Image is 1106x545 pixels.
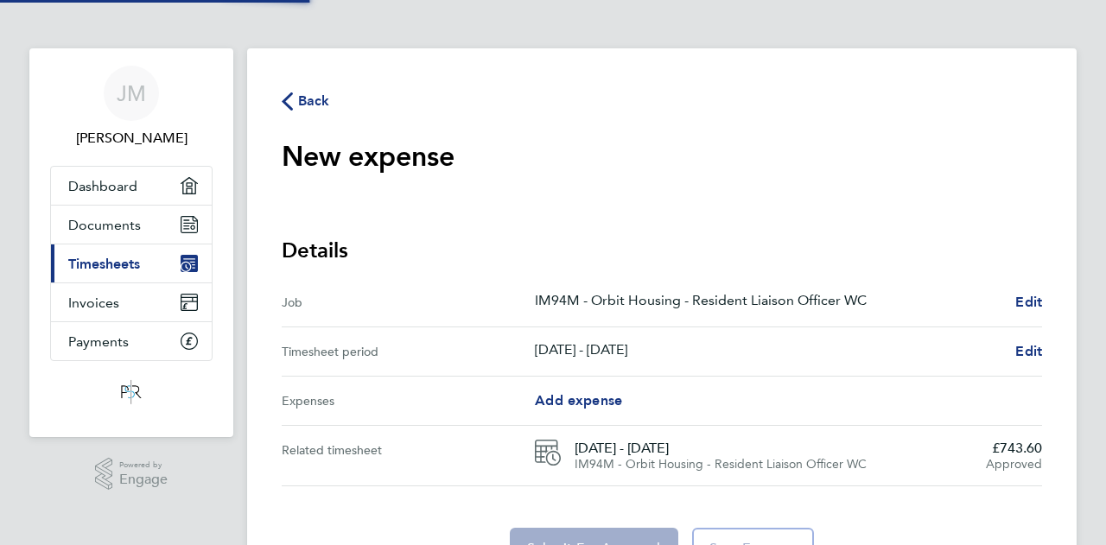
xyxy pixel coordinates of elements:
[986,440,1042,457] span: £743.60
[116,378,147,406] img: psrsolutions-logo-retina.png
[68,295,119,311] span: Invoices
[575,440,972,457] span: [DATE] - [DATE]
[282,237,1042,264] h3: Details
[50,378,213,406] a: Go to home page
[50,128,213,149] span: Julie Millerchip
[29,48,233,437] nav: Main navigation
[68,217,141,233] span: Documents
[1015,343,1042,359] span: Edit
[282,440,535,472] div: Related timesheet
[68,256,140,272] span: Timesheets
[51,283,212,321] a: Invoices
[68,178,137,194] span: Dashboard
[51,167,212,205] a: Dashboard
[95,458,168,491] a: Powered byEngage
[51,244,212,282] a: Timesheets
[986,457,1042,472] span: Approved
[535,292,1001,313] p: IM94M - Orbit Housing - Resident Liaison Officer WC
[50,66,213,149] a: JM[PERSON_NAME]
[51,322,212,360] a: Payments
[575,457,867,472] span: IM94M - Orbit Housing - Resident Liaison Officer WC
[298,91,330,111] span: Back
[282,90,330,111] button: Back
[1015,341,1042,362] a: Edit
[282,292,535,313] div: Job
[535,392,622,409] span: Add expense
[282,341,535,362] div: Timesheet period
[119,472,168,487] span: Engage
[1015,292,1042,313] a: Edit
[119,458,168,472] span: Powered by
[282,390,535,411] div: Expenses
[51,206,212,244] a: Documents
[1015,294,1042,310] span: Edit
[535,341,1015,362] p: [DATE] - [DATE]
[535,440,1042,472] a: [DATE] - [DATE]IM94M - Orbit Housing - Resident Liaison Officer WC£743.60Approved
[68,333,129,350] span: Payments
[117,82,146,105] span: JM
[535,390,622,411] a: Add expense
[282,139,454,174] h1: New expense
